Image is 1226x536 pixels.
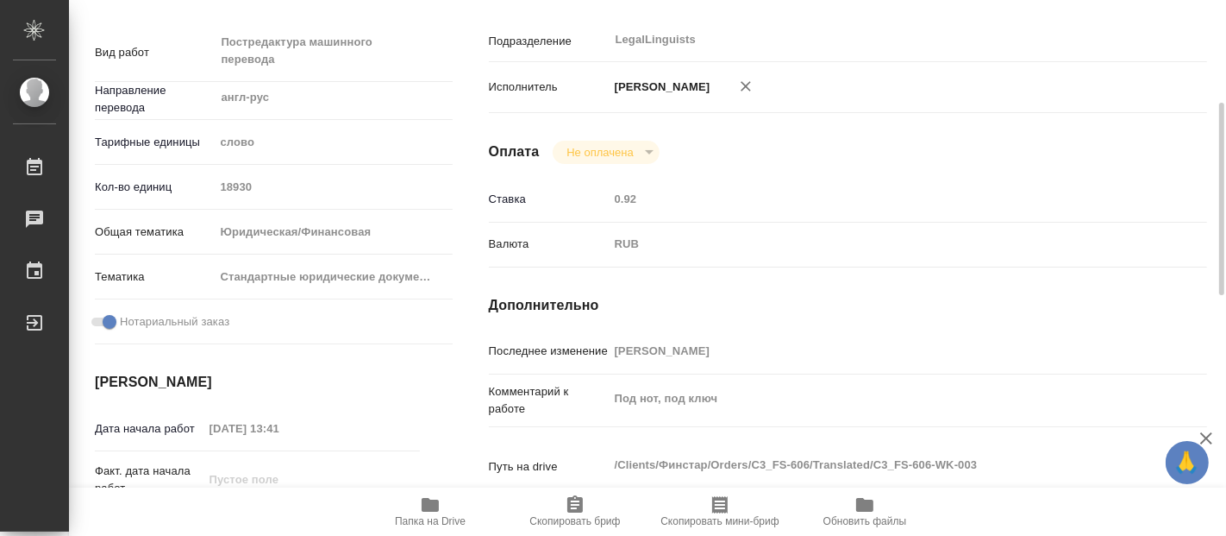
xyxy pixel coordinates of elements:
p: Направление перевода [95,82,214,117]
button: Обновить файлы [792,488,937,536]
button: 🙏 [1166,441,1209,484]
span: Скопировать бриф [529,515,620,527]
p: Исполнитель [489,79,609,96]
span: Папка на Drive [395,515,466,527]
p: Общая тематика [95,224,214,241]
button: Скопировать бриф [503,488,647,536]
span: Обновить файлы [823,515,907,527]
div: Стандартные юридические документы, договоры, уставы [214,262,453,292]
p: Подразделение [489,33,609,50]
div: RUB [609,230,1148,259]
p: Дата начала работ [95,420,203,438]
input: Пустое поле [203,416,354,441]
p: Валюта [489,236,609,253]
span: Нотариальный заказ [120,313,229,331]
div: Юридическая/Финансовая [214,218,453,247]
button: Папка на Drive [358,488,503,536]
p: [PERSON_NAME] [609,79,710,96]
textarea: Под нот, под ключ [609,384,1148,413]
p: Факт. дата начала работ [95,463,203,497]
textarea: /Clients/Финстар/Orders/C3_FS-606/Translated/C3_FS-606-WK-003 [609,451,1148,480]
p: Тематика [95,268,214,286]
input: Пустое поле [609,338,1148,363]
h4: Оплата [489,142,540,162]
input: Пустое поле [214,174,453,199]
div: слово [214,128,453,157]
p: Путь на drive [489,458,609,476]
p: Тарифные единицы [95,134,214,151]
p: Последнее изменение [489,343,609,360]
h4: Дополнительно [489,295,1207,316]
span: 🙏 [1173,445,1202,481]
p: Ставка [489,191,609,208]
button: Скопировать мини-бриф [647,488,792,536]
span: Скопировать мини-бриф [660,515,779,527]
h4: [PERSON_NAME] [95,372,420,393]
p: Кол-во единиц [95,179,214,196]
button: Не оплачена [561,145,638,160]
input: Пустое поле [203,467,354,492]
button: Удалить исполнителя [727,67,765,105]
p: Комментарий к работе [489,383,609,418]
input: Пустое поле [609,186,1148,211]
p: Вид работ [95,44,214,61]
div: Не оплачена [553,141,659,164]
